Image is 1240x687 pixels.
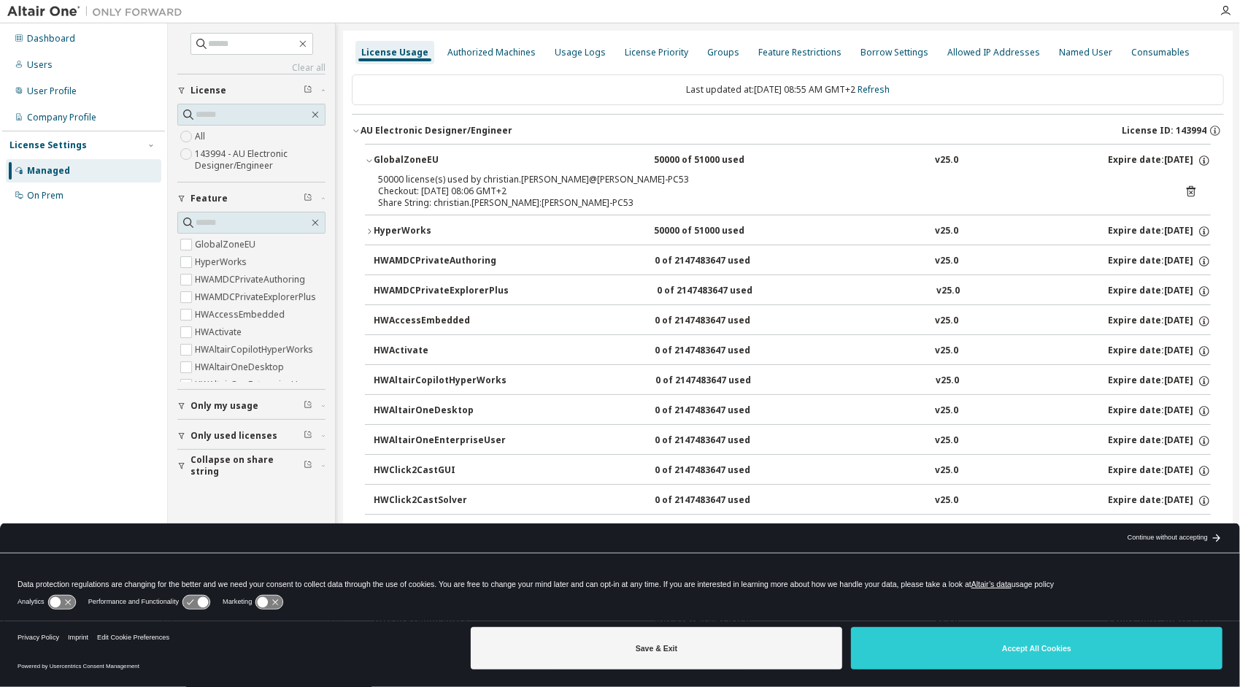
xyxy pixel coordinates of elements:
div: Consumables [1131,47,1190,58]
div: 50000 of 51000 used [655,225,786,238]
button: HWClick2CastGUI0 of 2147483647 usedv25.0Expire date:[DATE] [374,455,1211,487]
div: HWAltairOneEnterpriseUser [374,434,506,448]
div: v25.0 [936,434,959,448]
span: Clear filter [304,193,312,204]
div: Checkout: [DATE] 08:06 GMT+2 [378,185,1163,197]
label: HWAltairCopilotHyperWorks [195,341,316,358]
button: HWAMDCPrivateAuthoring0 of 2147483647 usedv25.0Expire date:[DATE] [374,245,1211,277]
button: HyperWorks50000 of 51000 usedv25.0Expire date:[DATE] [365,215,1211,247]
div: Expire date: [DATE] [1108,154,1211,167]
button: HWAccessEmbedded0 of 2147483647 usedv25.0Expire date:[DATE] [374,305,1211,337]
div: Expire date: [DATE] [1108,345,1211,358]
button: Feature [177,183,326,215]
div: Expire date: [DATE] [1108,375,1211,388]
label: All [195,128,208,145]
div: 0 of 2147483647 used [655,464,786,477]
div: 50000 of 51000 used [655,154,786,167]
button: License [177,74,326,107]
div: Authorized Machines [447,47,536,58]
div: Expire date: [DATE] [1108,464,1211,477]
div: HyperWorks [374,225,505,238]
div: Expire date: [DATE] [1108,404,1211,418]
div: HWAltairOneDesktop [374,404,505,418]
button: HWAltairCopilotHyperWorks0 of 2147483647 usedv25.0Expire date:[DATE] [374,365,1211,397]
div: v25.0 [935,345,958,358]
button: HWActivate0 of 2147483647 usedv25.0Expire date:[DATE] [374,335,1211,367]
div: GlobalZoneEU [374,154,505,167]
div: Expire date: [DATE] [1108,255,1211,268]
span: Feature [190,193,228,204]
div: License Settings [9,139,87,151]
div: Usage Logs [555,47,606,58]
div: HWAltairCopilotHyperWorks [374,375,507,388]
div: Named User [1059,47,1112,58]
span: Clear filter [304,400,312,412]
div: On Prem [27,190,63,202]
label: GlobalZoneEU [195,236,258,253]
div: License Usage [361,47,428,58]
div: 0 of 2147483647 used [655,404,786,418]
div: Expire date: [DATE] [1108,315,1211,328]
span: Clear filter [304,460,312,472]
button: GlobalZoneEU50000 of 51000 usedv25.0Expire date:[DATE] [365,145,1211,177]
button: HWClick2CastSolver0 of 2147483647 usedv25.0Expire date:[DATE] [374,485,1211,517]
button: AU Electronic Designer/EngineerLicense ID: 143994 [352,115,1224,147]
div: 0 of 2147483647 used [655,375,787,388]
button: HWAltairOneDesktop0 of 2147483647 usedv25.0Expire date:[DATE] [374,395,1211,427]
label: HWAMDCPrivateAuthoring [195,271,308,288]
button: HWClick2FormIncrGUI0 of 2147483647 usedv25.0Expire date:[DATE] [374,515,1211,547]
a: Clear all [177,62,326,74]
span: Collapse on share string [190,454,304,477]
div: Expire date: [DATE] [1108,225,1211,238]
span: License ID: 143994 [1122,125,1206,137]
div: 0 of 2147483647 used [655,494,786,507]
label: HWActivate [195,323,244,341]
div: v25.0 [935,315,958,328]
div: License Priority [625,47,688,58]
div: 0 of 2147483647 used [655,345,786,358]
div: HWAMDCPrivateExplorerPlus [374,285,509,298]
div: Borrow Settings [860,47,928,58]
div: v25.0 [935,225,958,238]
img: Altair One [7,4,190,19]
div: Share String: christian.[PERSON_NAME]:[PERSON_NAME]-PC53 [378,197,1163,209]
div: Expire date: [DATE] [1108,494,1211,507]
div: HWActivate [374,345,505,358]
div: Groups [707,47,739,58]
div: HWAMDCPrivateAuthoring [374,255,505,268]
div: Dashboard [27,33,75,45]
div: 0 of 2147483647 used [655,434,786,448]
label: 143994 - AU Electronic Designer/Engineer [195,145,326,174]
div: Feature Restrictions [758,47,842,58]
button: Only my usage [177,390,326,422]
div: HWClick2CastSolver [374,494,505,507]
label: HWAltairOneEnterpriseUser [195,376,315,394]
label: HWAccessEmbedded [195,306,288,323]
div: Allowed IP Addresses [947,47,1040,58]
span: Clear filter [304,430,312,442]
div: v25.0 [935,255,958,268]
div: v25.0 [936,375,959,388]
div: 50000 license(s) used by christian.[PERSON_NAME]@[PERSON_NAME]-PC53 [378,174,1163,185]
button: HWAltairOneEnterpriseUser0 of 2147483647 usedv25.0Expire date:[DATE] [374,425,1211,457]
div: Users [27,59,53,71]
span: Clear filter [304,85,312,96]
div: HWAccessEmbedded [374,315,505,328]
div: Managed [27,165,70,177]
div: Expire date: [DATE] [1108,285,1211,298]
div: 0 of 2147483647 used [655,255,786,268]
span: Only my usage [190,400,258,412]
div: v25.0 [935,464,958,477]
label: HWAltairOneDesktop [195,358,287,376]
label: HyperWorks [195,253,250,271]
span: License [190,85,226,96]
label: HWAMDCPrivateExplorerPlus [195,288,319,306]
div: 0 of 2147483647 used [657,285,788,298]
button: Only used licenses [177,420,326,452]
div: Company Profile [27,112,96,123]
div: Expire date: [DATE] [1108,434,1211,448]
div: HWClick2CastGUI [374,464,505,477]
div: v25.0 [935,404,958,418]
button: Collapse on share string [177,450,326,482]
div: v25.0 [935,154,958,167]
